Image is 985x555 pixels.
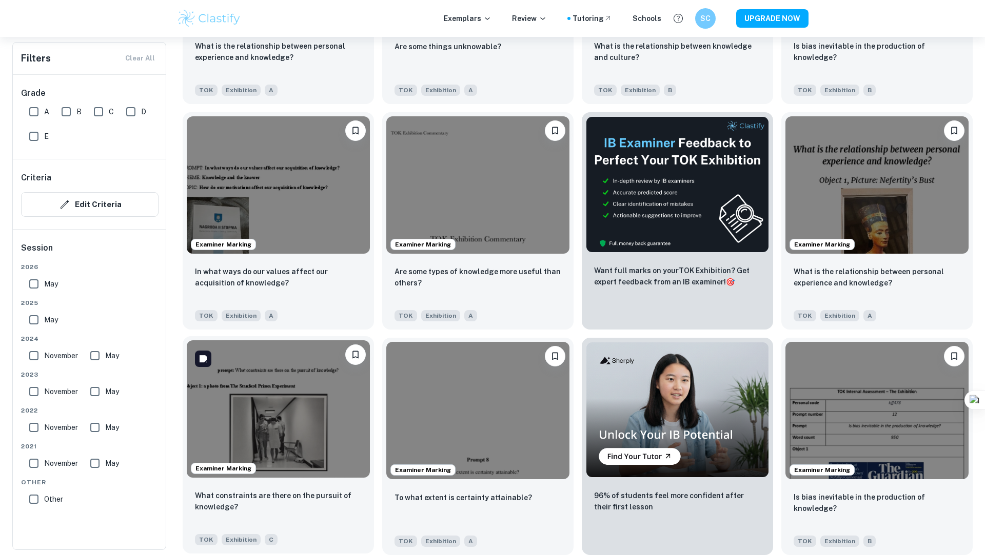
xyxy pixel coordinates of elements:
[44,386,78,397] span: November
[790,240,854,249] span: Examiner Marking
[736,9,809,28] button: UPGRADE NOW
[21,334,159,343] span: 2024
[944,120,964,141] button: Bookmark
[794,85,816,96] span: TOK
[594,85,617,96] span: TOK
[195,310,218,321] span: TOK
[195,490,362,512] p: What constraints are there on the pursuit of knowledge?
[621,85,660,96] span: Exhibition
[820,536,859,547] span: Exhibition
[21,478,159,487] span: Other
[395,536,417,547] span: TOK
[395,41,501,52] p: Are some things unknowable?
[669,10,687,27] button: Help and Feedback
[863,310,876,321] span: A
[794,491,960,514] p: Is bias inevitable in the production of knowledge?
[265,534,278,545] span: C
[464,310,477,321] span: A
[195,85,218,96] span: TOK
[863,536,876,547] span: B
[464,536,477,547] span: A
[44,494,63,505] span: Other
[21,406,159,415] span: 2022
[176,8,242,29] img: Clastify logo
[512,13,547,24] p: Review
[191,464,255,473] span: Examiner Marking
[345,344,366,365] button: Bookmark
[820,85,859,96] span: Exhibition
[395,85,417,96] span: TOK
[44,350,78,361] span: November
[944,346,964,366] button: Bookmark
[395,266,561,289] p: Are some types of knowledge more useful than others?
[386,116,569,254] img: TOK Exhibition example thumbnail: Are some types of knowledge more useful
[790,465,854,475] span: Examiner Marking
[44,314,58,325] span: May
[141,106,146,117] span: D
[222,310,261,321] span: Exhibition
[586,342,769,478] img: Thumbnail
[382,112,574,330] a: Examiner MarkingBookmarkAre some types of knowledge more useful than others?TOKExhibitionA
[545,346,565,366] button: Bookmark
[21,192,159,217] button: Edit Criteria
[785,116,969,254] img: TOK Exhibition example thumbnail: What is the relationship between persona
[820,310,859,321] span: Exhibition
[382,338,574,555] a: Examiner MarkingBookmarkTo what extent is certainty attainable?TOKExhibitionA
[76,106,82,117] span: B
[586,116,769,253] img: Thumbnail
[421,310,460,321] span: Exhibition
[594,265,761,287] p: Want full marks on your TOK Exhibition ? Get expert feedback from an IB examiner!
[594,40,761,63] p: What is the relationship between knowledge and culture?
[195,40,362,63] p: What is the relationship between personal experience and knowledge?
[421,85,460,96] span: Exhibition
[44,278,58,290] span: May
[195,266,362,289] p: In what ways do our values affect our acquisition of knowledge?
[395,492,532,503] p: To what extent is certainty attainable?
[444,13,491,24] p: Exemplars
[187,340,370,478] img: TOK Exhibition example thumbnail: What constraints are there on the pursui
[633,13,661,24] a: Schools
[794,40,960,63] p: Is bias inevitable in the production of knowledge?
[421,536,460,547] span: Exhibition
[545,120,565,141] button: Bookmark
[794,266,960,289] p: What is the relationship between personal experience and knowledge?
[726,278,735,286] span: 🎯
[21,298,159,307] span: 2025
[573,13,612,24] a: Tutoring
[44,106,49,117] span: A
[395,310,417,321] span: TOK
[391,465,455,475] span: Examiner Marking
[386,342,569,479] img: TOK Exhibition example thumbnail: To what extent is certainty attainable?
[391,240,455,249] span: Examiner Marking
[464,85,477,96] span: A
[700,13,712,24] h6: SC
[222,534,261,545] span: Exhibition
[594,490,761,512] p: 96% of students feel more confident after their first lesson
[265,85,278,96] span: A
[21,87,159,99] h6: Grade
[785,342,969,479] img: TOK Exhibition example thumbnail: Is bias inevitable in the production of
[44,458,78,469] span: November
[183,112,374,330] a: Examiner MarkingBookmarkIn what ways do our values affect our acquisition of knowledge?TOKExhibit...
[345,120,366,141] button: Bookmark
[222,85,261,96] span: Exhibition
[187,116,370,254] img: TOK Exhibition example thumbnail: In what ways do our values affect our ac
[21,442,159,451] span: 2021
[695,8,716,29] button: SC
[21,172,51,184] h6: Criteria
[794,536,816,547] span: TOK
[664,85,676,96] span: B
[781,338,973,555] a: Examiner MarkingBookmarkIs bias inevitable in the production of knowledge?TOKExhibitionB
[582,338,773,555] a: Thumbnail96% of students feel more confident after their first lesson
[21,51,51,66] h6: Filters
[44,422,78,433] span: November
[183,338,374,555] a: Examiner MarkingBookmarkWhat constraints are there on the pursuit of knowledge?TOKExhibitionC
[582,112,773,330] a: ThumbnailWant full marks on yourTOK Exhibition? Get expert feedback from an IB examiner!
[191,240,255,249] span: Examiner Marking
[781,112,973,330] a: Examiner MarkingBookmarkWhat is the relationship between personal experience and knowledge?TOKExh...
[105,350,119,361] span: May
[105,458,119,469] span: May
